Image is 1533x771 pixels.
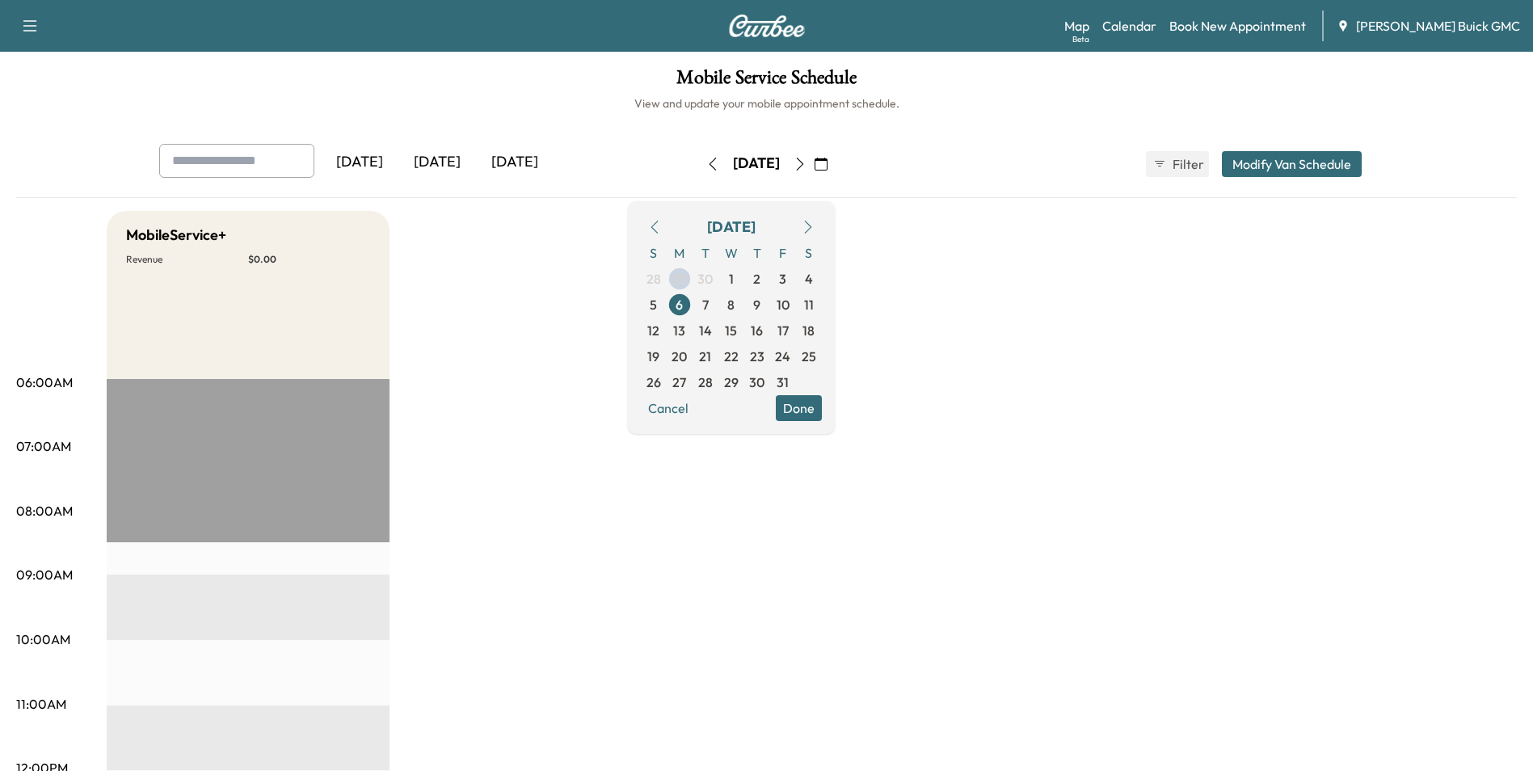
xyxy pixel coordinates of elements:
img: Curbee Logo [728,15,806,37]
p: 07:00AM [16,436,71,456]
h6: View and update your mobile appointment schedule. [16,95,1517,112]
a: Book New Appointment [1169,16,1306,36]
span: 29 [672,269,687,289]
div: [DATE] [707,216,756,238]
span: 27 [672,373,686,392]
span: 11 [804,295,814,314]
span: 24 [775,347,790,366]
span: 4 [805,269,813,289]
button: Modify Van Schedule [1222,151,1362,177]
span: 22 [724,347,739,366]
span: 31 [777,373,789,392]
span: 3 [779,269,786,289]
p: Revenue [126,253,248,266]
span: 8 [727,295,735,314]
span: S [796,240,822,266]
span: 9 [753,295,760,314]
button: Cancel [641,395,696,421]
span: [PERSON_NAME] Buick GMC [1356,16,1520,36]
span: 7 [702,295,709,314]
div: Beta [1072,33,1089,45]
span: 17 [777,321,789,340]
a: Calendar [1102,16,1156,36]
h5: MobileService+ [126,224,226,246]
h1: Mobile Service Schedule [16,68,1517,95]
span: 1 [729,269,734,289]
span: 16 [751,321,763,340]
span: M [667,240,693,266]
p: $ 0.00 [248,253,370,266]
span: 25 [802,347,816,366]
a: MapBeta [1064,16,1089,36]
span: S [641,240,667,266]
span: 30 [697,269,713,289]
span: 29 [724,373,739,392]
span: 2 [753,269,760,289]
span: T [693,240,718,266]
div: [DATE] [476,144,554,181]
button: Filter [1146,151,1209,177]
span: 28 [698,373,713,392]
span: W [718,240,744,266]
span: 13 [673,321,685,340]
span: 20 [672,347,687,366]
span: 5 [650,295,657,314]
span: F [770,240,796,266]
span: 12 [647,321,659,340]
button: Done [776,395,822,421]
span: 23 [750,347,764,366]
span: 19 [647,347,659,366]
p: 09:00AM [16,565,73,584]
div: [DATE] [321,144,398,181]
p: 11:00AM [16,694,66,714]
span: 30 [749,373,764,392]
div: [DATE] [733,154,780,174]
span: 26 [646,373,661,392]
p: 08:00AM [16,501,73,520]
p: 06:00AM [16,373,73,392]
span: Filter [1173,154,1202,174]
span: T [744,240,770,266]
span: 28 [646,269,661,289]
span: 10 [777,295,790,314]
span: 18 [802,321,815,340]
span: 21 [699,347,711,366]
p: 10:00AM [16,630,70,649]
span: 15 [725,321,737,340]
span: 6 [676,295,683,314]
span: 14 [699,321,712,340]
div: [DATE] [398,144,476,181]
